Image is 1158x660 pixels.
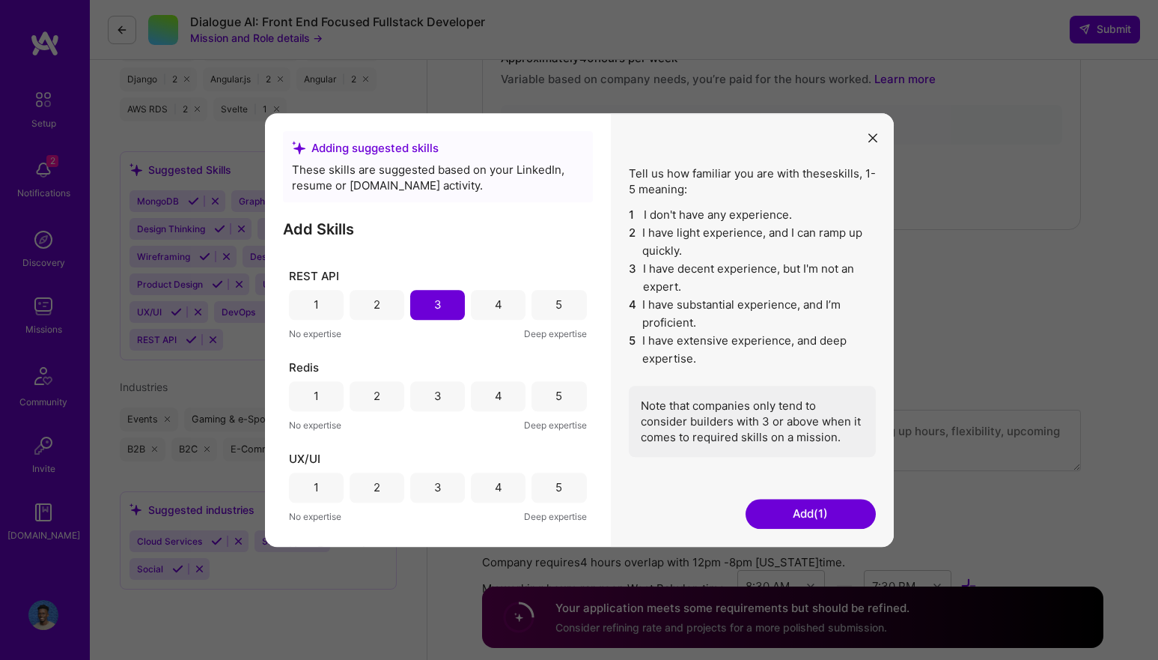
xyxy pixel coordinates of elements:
[289,542,369,558] span: User Research
[555,297,562,312] div: 5
[265,113,894,547] div: modal
[314,297,319,312] div: 1
[629,260,876,296] li: I have decent experience, but I'm not an expert.
[629,206,638,224] span: 1
[289,509,341,524] span: No expertise
[555,479,562,495] div: 5
[629,296,876,332] li: I have substantial experience, and I’m proficient.
[495,479,502,495] div: 4
[434,479,442,495] div: 3
[629,332,876,368] li: I have extensive experience, and deep expertise.
[289,360,319,375] span: Redis
[629,386,876,457] div: Note that companies only tend to consider builders with 3 or above when it comes to required skil...
[555,388,562,404] div: 5
[314,479,319,495] div: 1
[374,479,380,495] div: 2
[629,296,637,332] span: 4
[292,162,584,193] div: These skills are suggested based on your LinkedIn, resume or [DOMAIN_NAME] activity.
[495,388,502,404] div: 4
[629,260,637,296] span: 3
[314,388,319,404] div: 1
[289,268,339,284] span: REST API
[524,326,587,342] span: Deep expertise
[524,417,587,433] span: Deep expertise
[292,141,305,154] i: icon SuggestedTeams
[629,332,637,368] span: 5
[629,224,637,260] span: 2
[495,297,502,312] div: 4
[374,297,380,312] div: 2
[629,166,876,457] div: Tell us how familiar you are with these skills , 1-5 meaning:
[746,499,876,529] button: Add(1)
[524,509,587,524] span: Deep expertise
[289,417,341,433] span: No expertise
[292,140,584,156] div: Adding suggested skills
[434,297,442,312] div: 3
[629,224,876,260] li: I have light experience, and I can ramp up quickly.
[868,134,877,143] i: icon Close
[374,388,380,404] div: 2
[283,220,593,238] h3: Add Skills
[434,388,442,404] div: 3
[289,326,341,342] span: No expertise
[629,206,876,224] li: I don't have any experience.
[289,451,320,467] span: UX/UI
